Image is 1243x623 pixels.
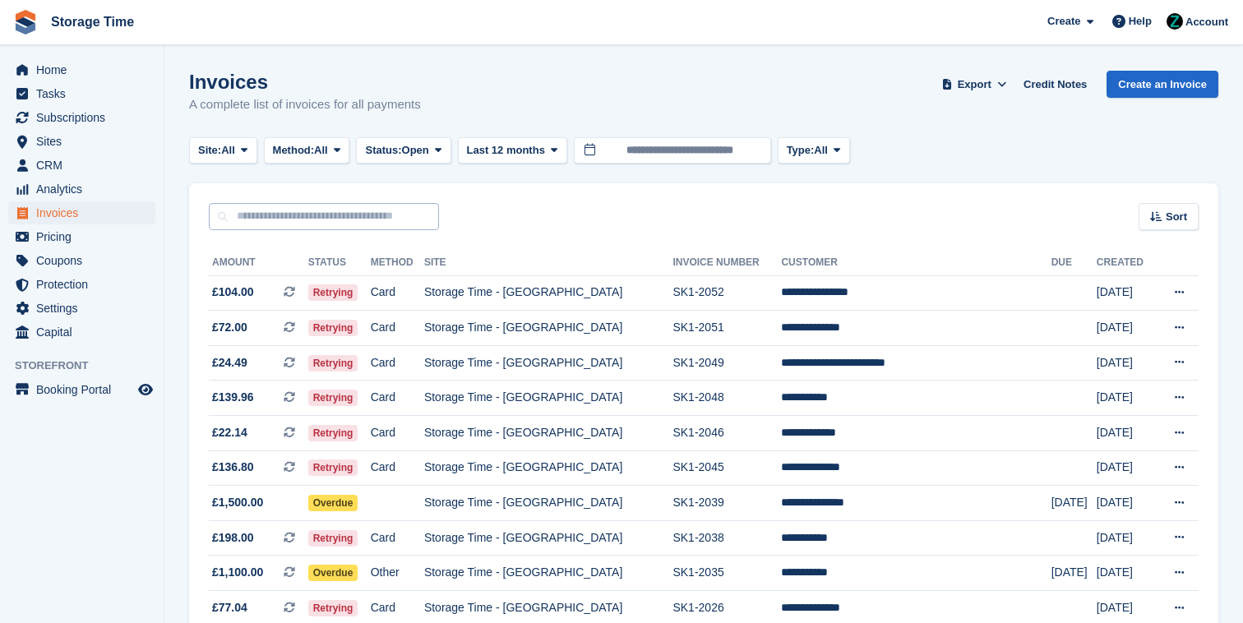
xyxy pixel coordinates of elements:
[36,106,135,129] span: Subscriptions
[8,297,155,320] a: menu
[221,142,235,159] span: All
[1166,209,1187,225] span: Sort
[672,381,781,416] td: SK1-2048
[36,130,135,153] span: Sites
[1051,250,1097,276] th: Due
[36,82,135,105] span: Tasks
[424,486,673,521] td: Storage Time - [GEOGRAPHIC_DATA]
[36,201,135,224] span: Invoices
[212,319,247,336] span: £72.00
[212,494,263,511] span: £1,500.00
[308,284,358,301] span: Retrying
[787,142,815,159] span: Type:
[672,345,781,381] td: SK1-2049
[308,320,358,336] span: Retrying
[8,273,155,296] a: menu
[814,142,828,159] span: All
[44,8,141,35] a: Storage Time
[1129,13,1152,30] span: Help
[672,275,781,311] td: SK1-2052
[672,486,781,521] td: SK1-2039
[1097,311,1156,346] td: [DATE]
[1097,556,1156,591] td: [DATE]
[36,225,135,248] span: Pricing
[308,600,358,616] span: Retrying
[8,178,155,201] a: menu
[424,275,673,311] td: Storage Time - [GEOGRAPHIC_DATA]
[264,137,350,164] button: Method: All
[36,178,135,201] span: Analytics
[365,142,401,159] span: Status:
[1051,486,1097,521] td: [DATE]
[424,381,673,416] td: Storage Time - [GEOGRAPHIC_DATA]
[212,599,247,616] span: £77.04
[958,76,991,93] span: Export
[467,142,545,159] span: Last 12 months
[308,425,358,441] span: Retrying
[424,250,673,276] th: Site
[672,416,781,451] td: SK1-2046
[424,450,673,486] td: Storage Time - [GEOGRAPHIC_DATA]
[1097,486,1156,521] td: [DATE]
[36,321,135,344] span: Capital
[371,520,424,556] td: Card
[1097,345,1156,381] td: [DATE]
[424,416,673,451] td: Storage Time - [GEOGRAPHIC_DATA]
[371,345,424,381] td: Card
[458,137,567,164] button: Last 12 months
[1097,275,1156,311] td: [DATE]
[212,564,263,581] span: £1,100.00
[1167,13,1183,30] img: Zain Sarwar
[371,311,424,346] td: Card
[1051,556,1097,591] td: [DATE]
[781,250,1051,276] th: Customer
[8,154,155,177] a: menu
[1097,416,1156,451] td: [DATE]
[672,311,781,346] td: SK1-2051
[8,201,155,224] a: menu
[8,106,155,129] a: menu
[402,142,429,159] span: Open
[212,459,254,476] span: £136.80
[209,250,308,276] th: Amount
[212,354,247,371] span: £24.49
[308,355,358,371] span: Retrying
[198,142,221,159] span: Site:
[15,358,164,374] span: Storefront
[778,137,850,164] button: Type: All
[189,95,421,114] p: A complete list of invoices for all payments
[371,250,424,276] th: Method
[672,520,781,556] td: SK1-2038
[8,249,155,272] a: menu
[371,556,424,591] td: Other
[424,520,673,556] td: Storage Time - [GEOGRAPHIC_DATA]
[1097,520,1156,556] td: [DATE]
[36,58,135,81] span: Home
[356,137,451,164] button: Status: Open
[273,142,315,159] span: Method:
[212,424,247,441] span: £22.14
[212,284,254,301] span: £104.00
[212,389,254,406] span: £139.96
[371,381,424,416] td: Card
[1107,71,1218,98] a: Create an Invoice
[371,275,424,311] td: Card
[938,71,1010,98] button: Export
[308,565,358,581] span: Overdue
[308,390,358,406] span: Retrying
[672,450,781,486] td: SK1-2045
[308,250,371,276] th: Status
[308,459,358,476] span: Retrying
[1097,450,1156,486] td: [DATE]
[189,71,421,93] h1: Invoices
[8,378,155,401] a: menu
[1185,14,1228,30] span: Account
[424,345,673,381] td: Storage Time - [GEOGRAPHIC_DATA]
[8,321,155,344] a: menu
[672,250,781,276] th: Invoice Number
[371,450,424,486] td: Card
[36,249,135,272] span: Coupons
[8,225,155,248] a: menu
[1017,71,1093,98] a: Credit Notes
[13,10,38,35] img: stora-icon-8386f47178a22dfd0bd8f6a31ec36ba5ce8667c1dd55bd0f319d3a0aa187defe.svg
